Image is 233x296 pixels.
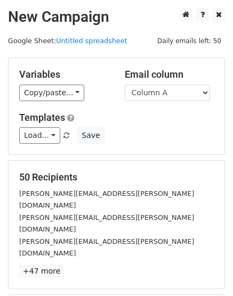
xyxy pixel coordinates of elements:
h5: Email column [125,69,214,80]
a: Untitled spreadsheet [56,37,127,45]
a: Templates [19,112,65,123]
span: Daily emails left: 50 [154,35,225,47]
h5: 50 Recipients [19,171,214,183]
small: Google Sheet: [8,37,127,45]
button: Save [77,127,105,144]
h2: New Campaign [8,8,225,26]
small: [PERSON_NAME][EMAIL_ADDRESS][PERSON_NAME][DOMAIN_NAME] [19,190,194,210]
small: [PERSON_NAME][EMAIL_ADDRESS][PERSON_NAME][DOMAIN_NAME] [19,237,194,258]
a: +47 more [19,265,64,278]
iframe: Chat Widget [180,245,233,296]
a: Load... [19,127,60,144]
a: Daily emails left: 50 [154,37,225,45]
h5: Variables [19,69,109,80]
small: [PERSON_NAME][EMAIL_ADDRESS][PERSON_NAME][DOMAIN_NAME] [19,213,194,234]
a: Copy/paste... [19,85,84,101]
